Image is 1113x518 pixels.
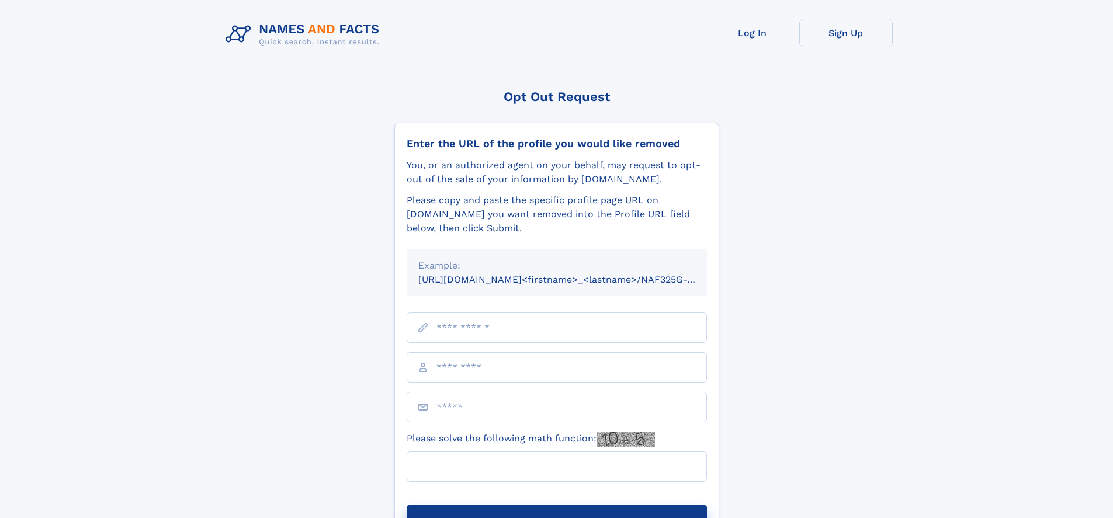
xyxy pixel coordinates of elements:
[418,259,695,273] div: Example:
[407,137,707,150] div: Enter the URL of the profile you would like removed
[706,19,799,47] a: Log In
[799,19,893,47] a: Sign Up
[418,274,729,285] small: [URL][DOMAIN_NAME]<firstname>_<lastname>/NAF325G-xxxxxxxx
[221,19,389,50] img: Logo Names and Facts
[394,89,719,104] div: Opt Out Request
[407,432,655,447] label: Please solve the following math function:
[407,193,707,235] div: Please copy and paste the specific profile page URL on [DOMAIN_NAME] you want removed into the Pr...
[407,158,707,186] div: You, or an authorized agent on your behalf, may request to opt-out of the sale of your informatio...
